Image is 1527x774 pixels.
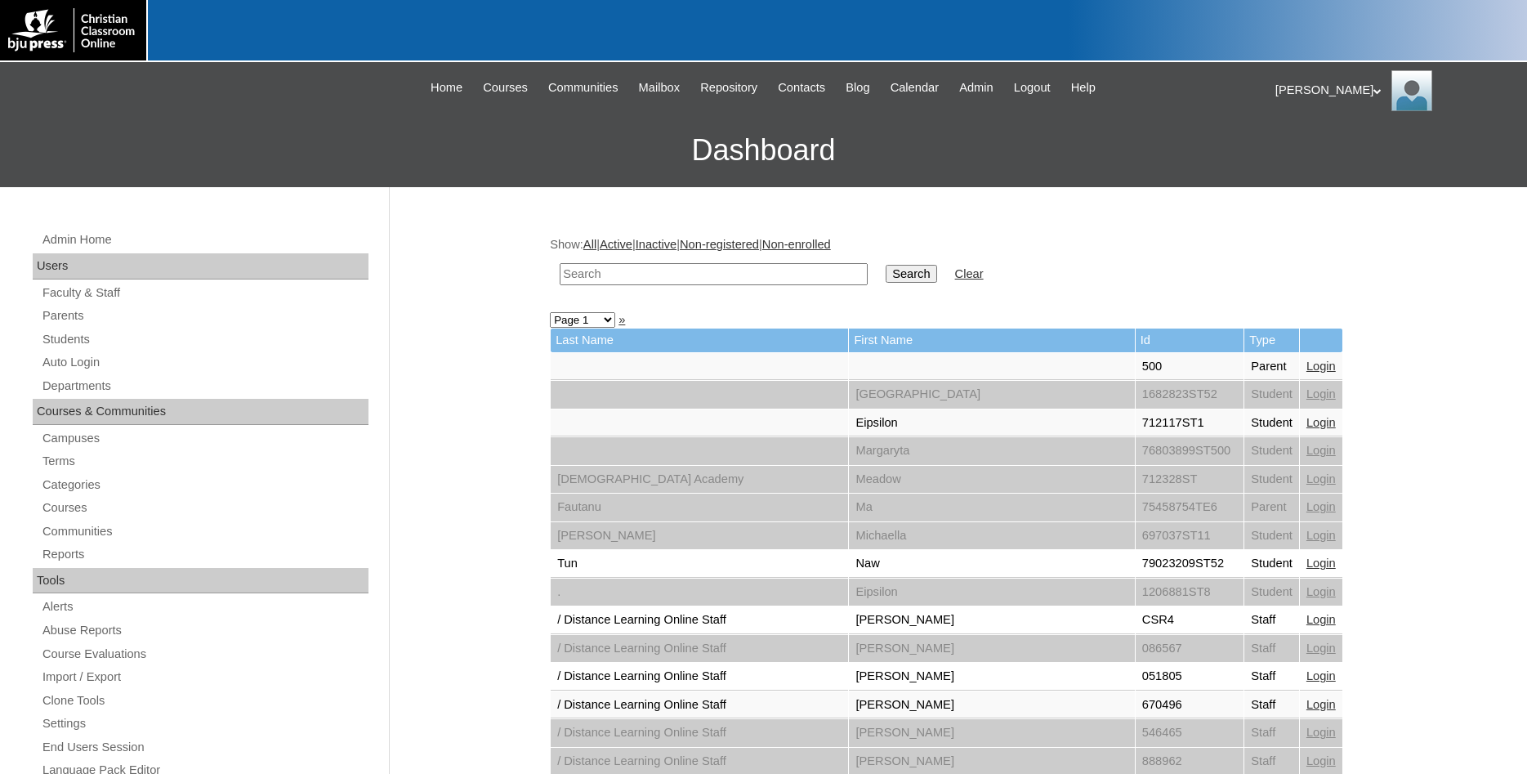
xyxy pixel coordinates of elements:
div: Tools [33,568,368,594]
a: Course Evaluations [41,644,368,664]
td: Id [1136,329,1244,352]
a: Inactive [636,238,677,251]
img: Jonelle Rodriguez [1391,70,1432,111]
td: 712328ST [1136,466,1244,494]
a: Login [1306,585,1336,598]
td: CSR4 [1136,606,1244,634]
a: Login [1306,726,1336,739]
td: Staff [1244,635,1299,663]
td: [PERSON_NAME] [849,663,1134,691]
td: Student [1244,466,1299,494]
td: [PERSON_NAME] [849,635,1134,663]
a: Campuses [41,428,368,449]
td: / Distance Learning Online Staff [551,663,848,691]
div: Courses & Communities [33,399,368,425]
div: Users [33,253,368,280]
a: Abuse Reports [41,620,368,641]
td: Staff [1244,691,1299,719]
span: Communities [548,78,618,97]
a: Calendar [882,78,947,97]
a: Login [1306,529,1336,542]
td: / Distance Learning Online Staff [551,719,848,747]
a: Communities [540,78,627,97]
a: Clone Tools [41,691,368,711]
td: Michaella [849,522,1134,550]
a: Blog [837,78,877,97]
a: » [618,313,625,326]
a: Login [1306,613,1336,626]
td: 697037ST11 [1136,522,1244,550]
a: Non-registered [680,238,759,251]
a: Terms [41,451,368,472]
td: Student [1244,579,1299,606]
a: Home [422,78,471,97]
div: Show: | | | | [550,236,1359,294]
a: Repository [692,78,766,97]
a: Reports [41,544,368,565]
td: Margaryta [849,437,1134,465]
td: 670496 [1136,691,1244,719]
span: Contacts [778,78,825,97]
a: Categories [41,475,368,495]
td: 086567 [1136,635,1244,663]
a: Login [1306,557,1336,570]
span: Repository [700,78,757,97]
a: Courses [475,78,536,97]
span: Mailbox [639,78,681,97]
td: 1682823ST52 [1136,381,1244,409]
td: Student [1244,550,1299,578]
a: Communities [41,521,368,542]
td: 546465 [1136,719,1244,747]
a: Clear [955,267,984,280]
td: / Distance Learning Online Staff [551,635,848,663]
a: Login [1306,416,1336,429]
td: Parent [1244,494,1299,521]
td: 051805 [1136,663,1244,691]
a: Mailbox [631,78,689,97]
a: Admin Home [41,230,368,250]
a: Faculty & Staff [41,283,368,303]
a: All [583,238,596,251]
a: Departments [41,376,368,396]
td: Staff [1244,606,1299,634]
a: Help [1063,78,1104,97]
td: [PERSON_NAME] [849,719,1134,747]
h3: Dashboard [8,114,1519,187]
a: Login [1306,500,1336,513]
a: Settings [41,714,368,734]
a: Contacts [770,78,833,97]
td: Naw [849,550,1134,578]
a: Admin [951,78,1002,97]
input: Search [560,263,868,285]
td: Tun [551,550,848,578]
td: Student [1244,381,1299,409]
td: Eipsilon [849,409,1134,437]
td: [PERSON_NAME] [551,522,848,550]
td: Eipsilon [849,579,1134,606]
a: Alerts [41,597,368,617]
td: Staff [1244,719,1299,747]
span: Courses [483,78,528,97]
td: / Distance Learning Online Staff [551,606,848,634]
a: Login [1306,444,1336,457]
td: Student [1244,409,1299,437]
a: Login [1306,472,1336,485]
td: Meadow [849,466,1134,494]
a: Login [1306,360,1336,373]
td: First Name [849,329,1134,352]
td: [PERSON_NAME] [849,691,1134,719]
td: Parent [1244,353,1299,381]
td: Ma [849,494,1134,521]
input: Search [886,265,936,283]
img: logo-white.png [8,8,138,52]
a: Parents [41,306,368,326]
td: . [551,579,848,606]
a: Login [1306,387,1336,400]
a: Login [1306,642,1336,655]
td: 79023209ST52 [1136,550,1244,578]
td: [GEOGRAPHIC_DATA] [849,381,1134,409]
a: Import / Export [41,667,368,687]
td: Fautanu [551,494,848,521]
span: Blog [846,78,869,97]
span: Home [431,78,462,97]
